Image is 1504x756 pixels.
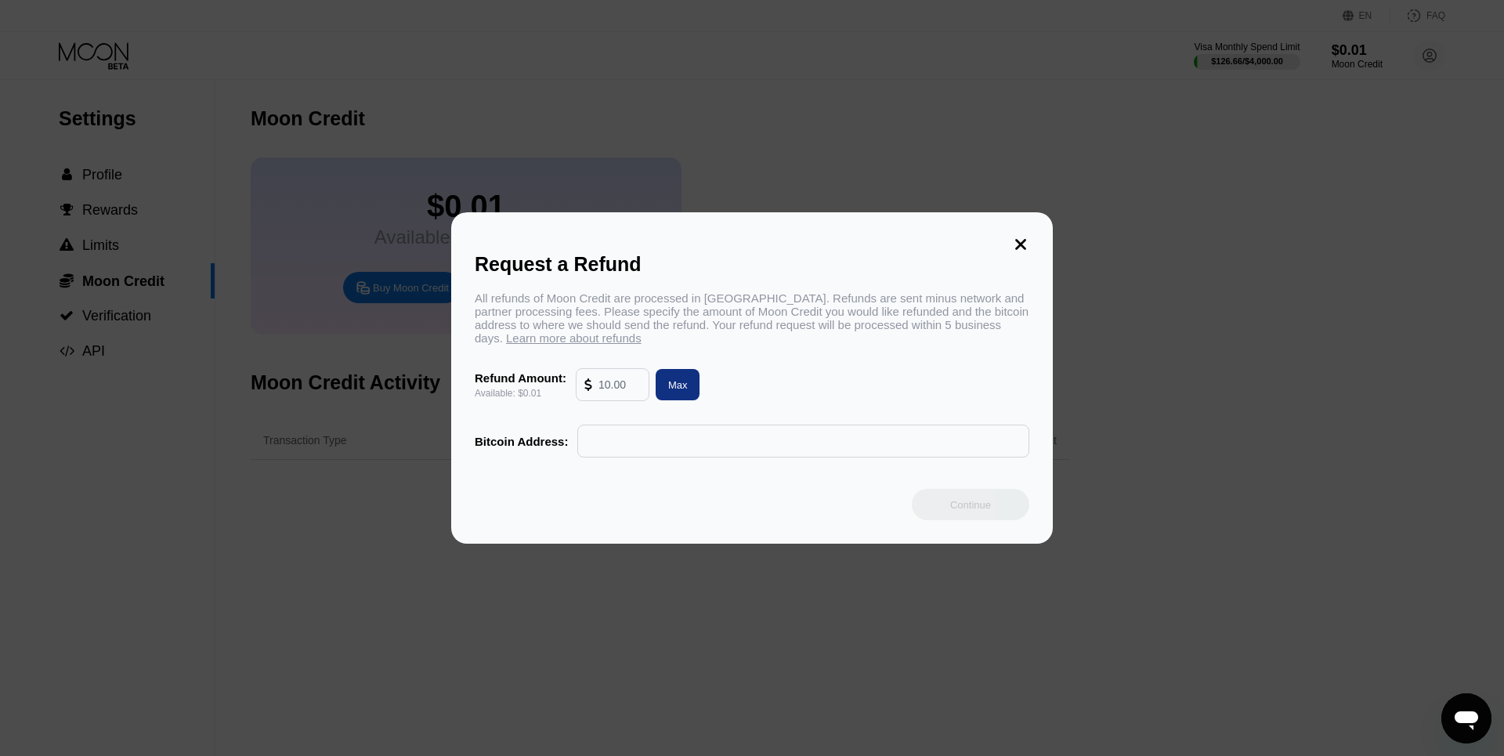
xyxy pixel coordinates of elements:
div: Available: $0.01 [475,388,566,399]
span: Learn more about refunds [506,331,642,345]
div: Refund Amount: [475,371,566,385]
div: Max [649,369,700,400]
div: Request a Refund [475,253,1029,276]
div: Max [668,378,688,392]
div: All refunds of Moon Credit are processed in [GEOGRAPHIC_DATA]. Refunds are sent minus network and... [475,291,1029,345]
iframe: Button to launch messaging window [1441,693,1491,743]
input: 10.00 [598,369,641,400]
div: Bitcoin Address: [475,435,568,448]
